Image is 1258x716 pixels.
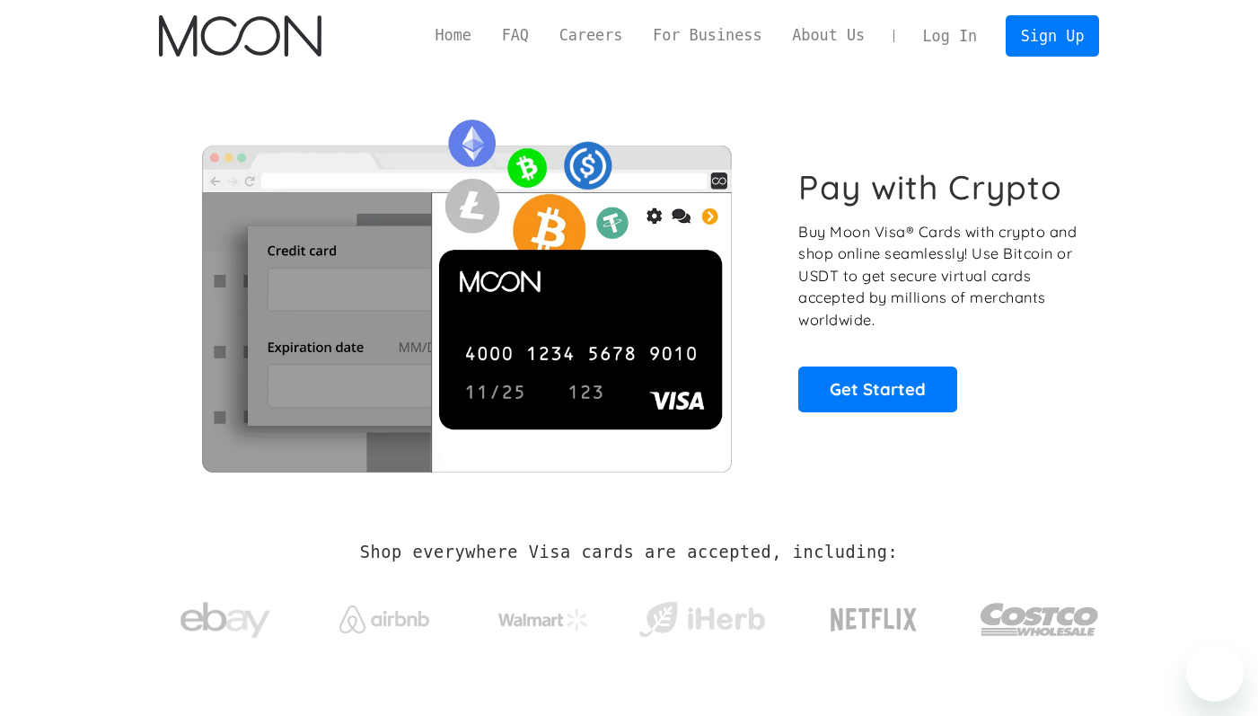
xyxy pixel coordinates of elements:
[798,221,1079,331] p: Buy Moon Visa® Cards with crypto and shop online seamlessly! Use Bitcoin or USDT to get secure vi...
[159,107,774,472] img: Moon Cards let you spend your crypto anywhere Visa is accepted.
[1006,15,1099,56] a: Sign Up
[794,579,954,651] a: Netflix
[360,543,898,562] h2: Shop everywhere Visa cards are accepted, including:
[635,597,769,643] img: iHerb
[829,597,919,642] img: Netflix
[180,592,270,649] img: ebay
[159,15,321,57] a: home
[798,167,1062,208] h1: Pay with Crypto
[638,24,777,47] a: For Business
[980,586,1100,653] img: Costco
[1186,644,1244,702] iframe: Кнопка запуска окна обмена сообщениями
[487,24,544,47] a: FAQ
[159,574,293,658] a: ebay
[317,588,451,642] a: Airbnb
[908,16,992,56] a: Log In
[159,15,321,57] img: Moon Logo
[498,609,588,631] img: Walmart
[798,367,957,411] a: Get Started
[476,591,610,640] a: Walmart
[339,606,429,633] img: Airbnb
[544,24,638,47] a: Careers
[980,568,1100,662] a: Costco
[420,24,487,47] a: Home
[635,579,769,652] a: iHerb
[777,24,880,47] a: About Us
